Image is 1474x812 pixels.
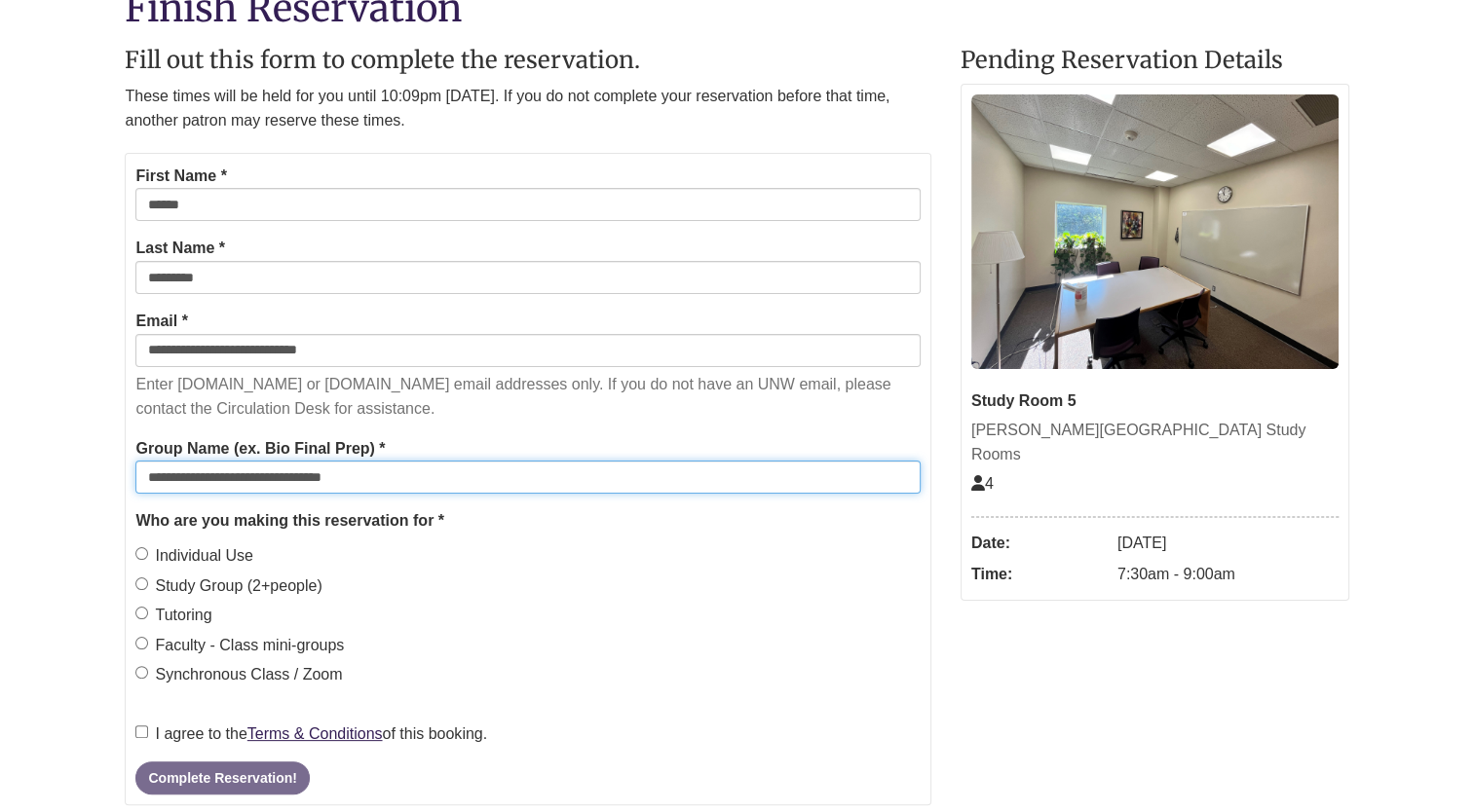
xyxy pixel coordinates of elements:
[971,528,1108,559] dt: Date:
[135,761,309,794] button: Complete Reservation!
[135,666,148,679] input: Synchronous Class / Zoom
[1117,559,1339,590] dd: 7:30am - 9:00am
[135,577,148,590] input: Study Group (2+people)
[1117,528,1339,559] dd: [DATE]
[971,418,1339,467] div: [PERSON_NAME][GEOGRAPHIC_DATA] Study Rooms
[135,436,385,461] label: Group Name (ex. Bio Final Prep) *
[135,547,148,560] input: Individual Use
[135,508,920,534] legend: Who are you making this reservation for *
[961,48,1349,73] h2: Pending Reservation Details
[135,164,226,189] label: First Name *
[135,662,342,687] label: Synchronous Class / Zoom
[971,559,1108,590] dt: Time:
[135,543,253,569] label: Individual Use
[135,236,225,261] label: Last Name *
[135,633,344,658] label: Faculty - Class mini-groups
[971,94,1339,370] img: Study Room 5
[135,607,148,619] input: Tutoring
[135,573,321,599] label: Study Group (2+people)
[135,725,148,738] input: I agree to theTerms & Conditionsof this booking.
[247,725,383,742] a: Terms & Conditions
[135,372,920,422] p: Enter [DOMAIN_NAME] or [DOMAIN_NAME] email addresses only. If you do not have an UNW email, pleas...
[135,637,148,649] input: Faculty - Class mini-groups
[125,84,930,133] p: These times will be held for you until 10:09pm [DATE]. If you do not complete your reservation be...
[135,721,487,747] label: I agree to the of this booking.
[135,309,187,334] label: Email *
[125,48,930,73] h2: Fill out this form to complete the reservation.
[971,388,1339,414] div: Study Room 5
[971,475,994,492] span: The capacity of this space
[135,603,211,628] label: Tutoring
